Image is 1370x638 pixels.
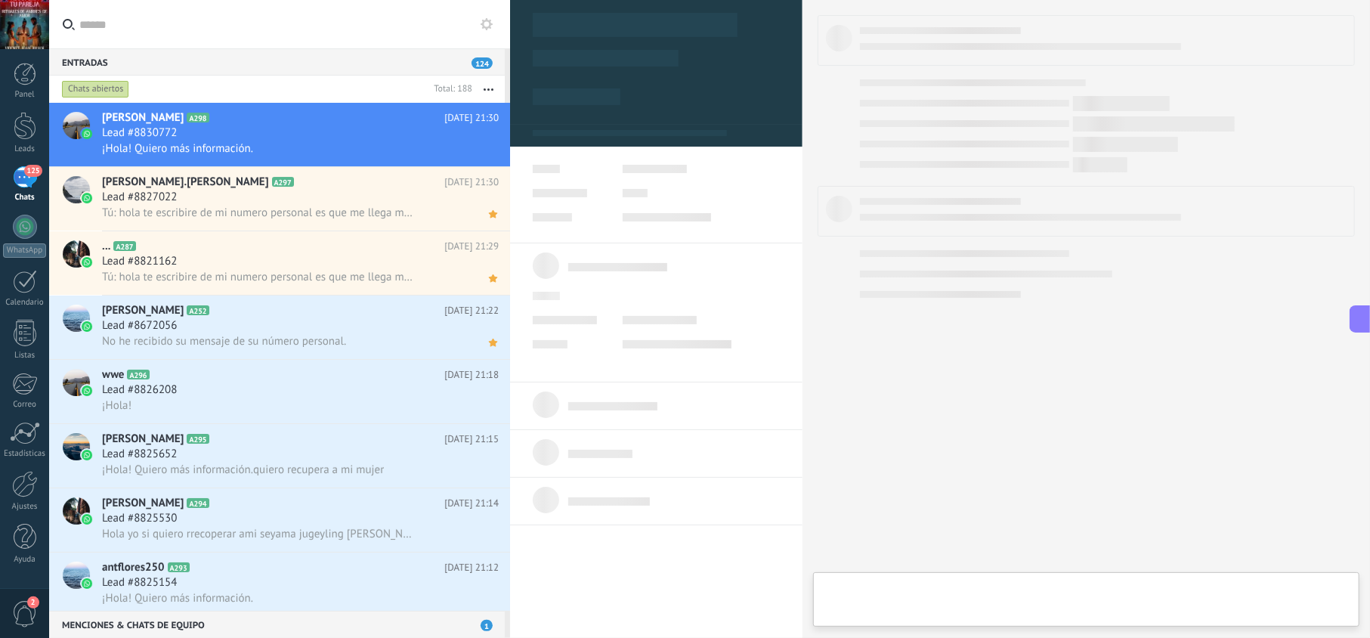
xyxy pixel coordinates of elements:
div: Chats [3,193,47,203]
a: avataricon...A287[DATE] 21:29Lead #8821162Tú: hola te escribire de mi numero personal es que me l... [49,231,510,295]
span: wwe [102,367,124,382]
span: A296 [127,370,149,379]
span: [DATE] 21:12 [444,560,499,575]
div: Entradas [49,48,505,76]
span: ¡Hola! [102,398,131,413]
span: Lead #8825154 [102,575,177,590]
span: Tú: hola te escribire de mi numero personal es que me llega mucha gente aqui [102,206,416,220]
img: icon [82,257,92,268]
span: ¡Hola! Quiero más información.quiero recupera a mi mujer [102,463,384,477]
a: avataricon[PERSON_NAME]A295[DATE] 21:15Lead #8825652¡Hola! Quiero más información.quiero recupera... [49,424,510,488]
span: A252 [187,305,209,315]
div: Ajustes [3,502,47,512]
span: [DATE] 21:30 [444,175,499,190]
div: Ayuda [3,555,47,565]
span: ... [102,239,110,254]
div: Total: 188 [428,82,472,97]
span: Lead #8830772 [102,125,177,141]
img: icon [82,129,92,139]
span: A293 [168,562,190,572]
span: [DATE] 21:29 [444,239,499,254]
span: Tú: hola te escribire de mi numero personal es que me llega mucha gente aqui [102,270,416,284]
div: Correo [3,400,47,410]
span: A295 [187,434,209,444]
img: icon [82,514,92,525]
span: 124 [472,57,493,69]
span: 1 [481,620,493,631]
div: Listas [3,351,47,361]
span: Lead #8825530 [102,511,177,526]
span: [DATE] 21:30 [444,110,499,125]
a: avataricon[PERSON_NAME].[PERSON_NAME]A297[DATE] 21:30Lead #8827022Tú: hola te escribire de mi num... [49,167,510,231]
a: avataricon[PERSON_NAME]A298[DATE] 21:30Lead #8830772¡Hola! Quiero más información. [49,103,510,166]
img: icon [82,578,92,589]
span: [DATE] 21:14 [444,496,499,511]
span: [DATE] 21:15 [444,432,499,447]
span: Lead #8826208 [102,382,177,398]
img: icon [82,321,92,332]
span: A294 [187,498,209,508]
div: Chats abiertos [62,80,129,98]
div: Panel [3,90,47,100]
a: avatariconantflores250A293[DATE] 21:12Lead #8825154¡Hola! Quiero más información. [49,553,510,616]
span: 2 [27,596,39,609]
div: Calendario [3,298,47,308]
span: [PERSON_NAME] [102,496,184,511]
span: Lead #8821162 [102,254,177,269]
a: avataricon[PERSON_NAME]A252[DATE] 21:22Lead #8672056No he recibido su mensaje de su número personal. [49,296,510,359]
a: avataricon[PERSON_NAME]A294[DATE] 21:14Lead #8825530Hola yo si quiero rrecoperar ami seyama jugey... [49,488,510,552]
span: [PERSON_NAME] [102,110,184,125]
span: A287 [113,241,135,251]
span: A297 [272,177,294,187]
button: Más [472,76,505,103]
img: icon [82,193,92,203]
div: WhatsApp [3,243,46,258]
span: 125 [24,165,42,177]
div: Menciones & Chats de equipo [49,611,505,638]
span: [DATE] 21:18 [444,367,499,382]
span: [PERSON_NAME] [102,432,184,447]
img: icon [82,450,92,460]
span: [PERSON_NAME].[PERSON_NAME] [102,175,269,190]
span: [DATE] 21:22 [444,303,499,318]
img: icon [82,386,92,396]
span: Lead #8827022 [102,190,177,205]
span: ¡Hola! Quiero más información. [102,591,253,605]
span: Hola yo si quiero rrecoperar ami seyama jugeyling [PERSON_NAME] [102,527,416,541]
a: avatariconwweA296[DATE] 21:18Lead #8826208¡Hola! [49,360,510,423]
span: No he recibido su mensaje de su número personal. [102,334,346,348]
span: Lead #8672056 [102,318,177,333]
span: A298 [187,113,209,122]
span: ¡Hola! Quiero más información. [102,141,253,156]
div: Estadísticas [3,449,47,459]
span: Lead #8825652 [102,447,177,462]
div: Leads [3,144,47,154]
span: antflores250 [102,560,165,575]
span: [PERSON_NAME] [102,303,184,318]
